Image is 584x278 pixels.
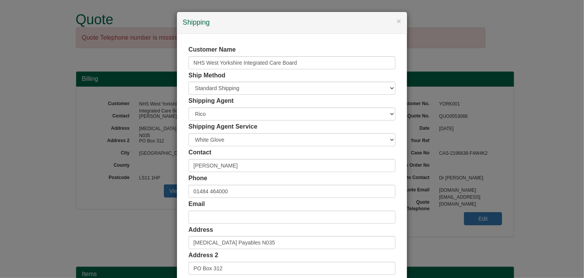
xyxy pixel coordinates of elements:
label: Contact [189,148,212,157]
label: Ship Method [189,71,225,80]
h4: Shipping [183,18,401,28]
label: Address 2 [189,251,218,260]
button: × [397,17,401,25]
label: Shipping Agent [189,97,234,106]
label: Email [189,200,205,209]
label: Customer Name [189,45,236,54]
label: Address [189,226,213,234]
label: Shipping Agent Service [189,122,257,131]
label: Phone [189,174,207,183]
input: Mobile Preferred [189,185,395,198]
